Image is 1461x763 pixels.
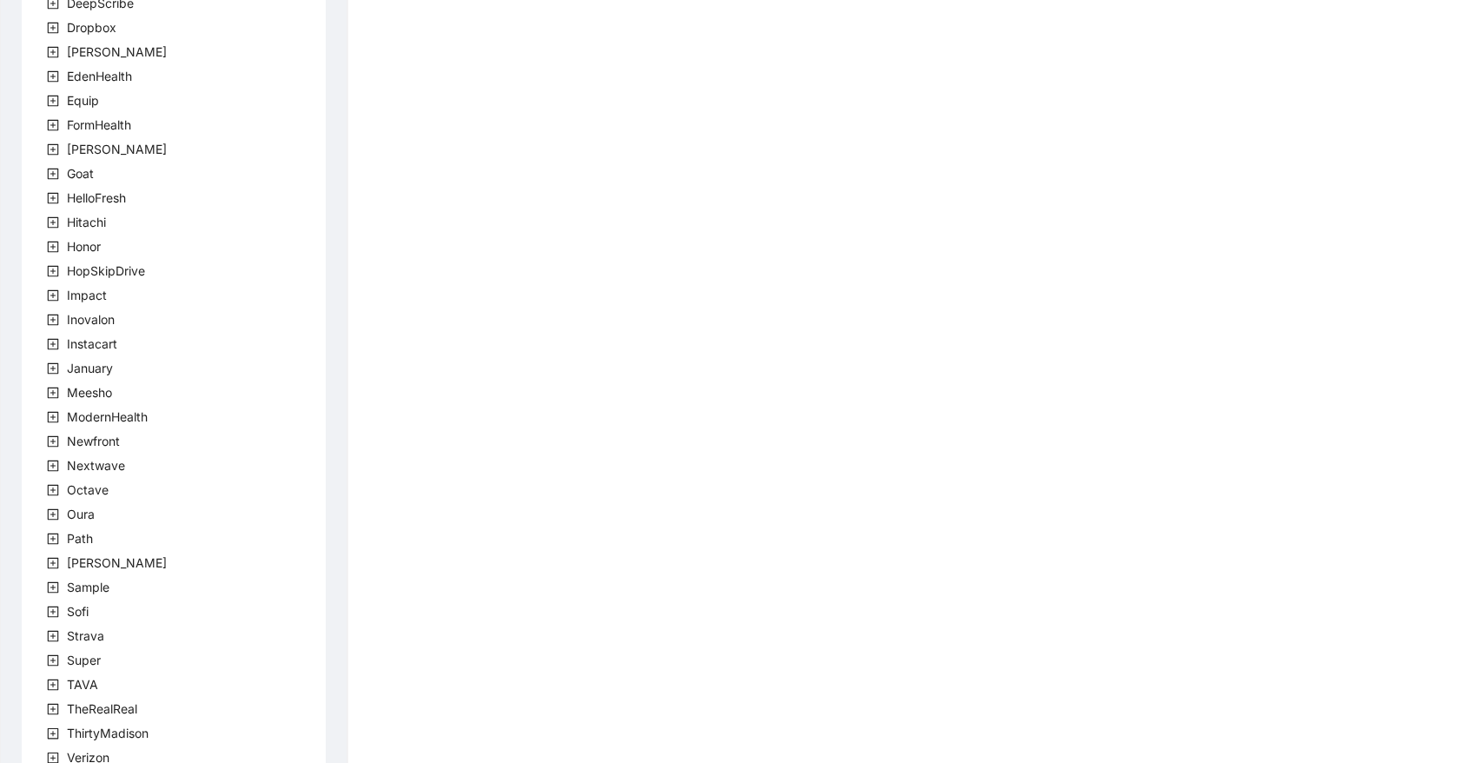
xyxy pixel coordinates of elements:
[63,577,113,598] span: Sample
[67,604,89,619] span: Sofi
[63,650,104,671] span: Super
[67,142,167,156] span: [PERSON_NAME]
[63,674,102,695] span: TAVA
[67,628,104,643] span: Strava
[67,580,109,594] span: Sample
[63,358,116,379] span: January
[63,334,121,355] span: Instacart
[63,139,170,160] span: Garner
[67,677,98,692] span: TAVA
[67,166,94,181] span: Goat
[63,309,118,330] span: Inovalon
[47,192,59,204] span: plus-square
[47,216,59,229] span: plus-square
[47,95,59,107] span: plus-square
[47,679,59,691] span: plus-square
[63,188,129,209] span: HelloFresh
[67,555,167,570] span: [PERSON_NAME]
[47,241,59,253] span: plus-square
[63,42,170,63] span: Earnest
[63,382,116,403] span: Meesho
[63,261,149,282] span: HopSkipDrive
[47,508,59,521] span: plus-square
[47,654,59,667] span: plus-square
[63,285,110,306] span: Impact
[63,17,120,38] span: Dropbox
[47,168,59,180] span: plus-square
[67,93,99,108] span: Equip
[47,70,59,83] span: plus-square
[63,699,141,720] span: TheRealReal
[67,69,132,83] span: EdenHealth
[63,212,109,233] span: Hitachi
[47,533,59,545] span: plus-square
[63,601,92,622] span: Sofi
[67,117,131,132] span: FormHealth
[67,20,116,35] span: Dropbox
[67,482,109,497] span: Octave
[67,239,101,254] span: Honor
[63,626,108,647] span: Strava
[47,630,59,642] span: plus-square
[63,66,136,87] span: EdenHealth
[67,385,112,400] span: Meesho
[47,119,59,131] span: plus-square
[67,701,137,716] span: TheRealReal
[67,312,115,327] span: Inovalon
[63,236,104,257] span: Honor
[47,484,59,496] span: plus-square
[47,314,59,326] span: plus-square
[47,411,59,423] span: plus-square
[67,458,125,473] span: Nextwave
[47,265,59,277] span: plus-square
[47,46,59,58] span: plus-square
[47,362,59,375] span: plus-square
[67,434,120,448] span: Newfront
[67,44,167,59] span: [PERSON_NAME]
[47,22,59,34] span: plus-square
[47,435,59,448] span: plus-square
[67,726,149,740] span: ThirtyMadison
[47,703,59,715] span: plus-square
[67,336,117,351] span: Instacart
[47,557,59,569] span: plus-square
[63,407,151,428] span: ModernHealth
[63,528,96,549] span: Path
[63,163,97,184] span: Goat
[63,431,123,452] span: Newfront
[63,504,98,525] span: Oura
[67,361,113,375] span: January
[47,606,59,618] span: plus-square
[63,480,112,501] span: Octave
[63,455,129,476] span: Nextwave
[67,653,101,667] span: Super
[47,581,59,594] span: plus-square
[67,288,107,302] span: Impact
[63,90,102,111] span: Equip
[47,289,59,302] span: plus-square
[63,115,135,136] span: FormHealth
[63,723,152,744] span: ThirtyMadison
[47,727,59,740] span: plus-square
[67,215,106,229] span: Hitachi
[47,338,59,350] span: plus-square
[47,387,59,399] span: plus-square
[63,553,170,574] span: Rothman
[67,507,95,521] span: Oura
[67,531,93,546] span: Path
[67,263,145,278] span: HopSkipDrive
[47,460,59,472] span: plus-square
[67,190,126,205] span: HelloFresh
[47,143,59,156] span: plus-square
[67,409,148,424] span: ModernHealth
